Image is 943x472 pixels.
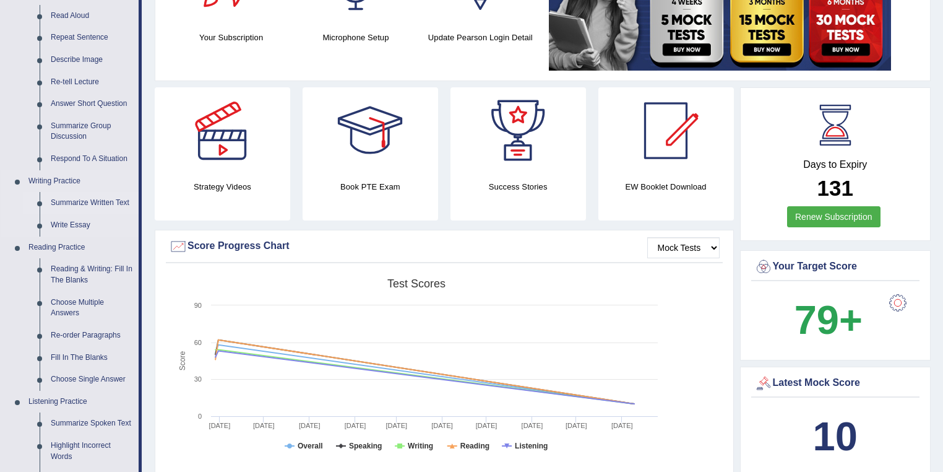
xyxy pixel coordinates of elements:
[45,292,139,325] a: Choose Multiple Answers
[253,422,275,429] tspan: [DATE]
[198,413,202,420] text: 0
[45,27,139,49] a: Repeat Sentence
[298,442,323,450] tspan: Overall
[431,422,453,429] tspan: [DATE]
[45,325,139,347] a: Re-order Paragraphs
[817,176,853,200] b: 131
[175,31,287,44] h4: Your Subscription
[155,180,290,193] h4: Strategy Videos
[45,413,139,435] a: Summarize Spoken Text
[45,258,139,291] a: Reading & Writing: Fill In The Blanks
[460,442,489,450] tspan: Reading
[194,375,202,383] text: 30
[476,422,497,429] tspan: [DATE]
[45,347,139,369] a: Fill In The Blanks
[450,180,586,193] h4: Success Stories
[45,93,139,115] a: Answer Short Question
[45,49,139,71] a: Describe Image
[754,374,917,393] div: Latest Mock Score
[45,192,139,214] a: Summarize Written Text
[23,391,139,413] a: Listening Practice
[522,422,543,429] tspan: [DATE]
[611,422,633,429] tspan: [DATE]
[23,170,139,193] a: Writing Practice
[45,5,139,27] a: Read Aloud
[598,180,734,193] h4: EW Booklet Download
[178,351,187,371] tspan: Score
[45,115,139,148] a: Summarize Group Discussion
[45,148,139,170] a: Respond To A Situation
[45,71,139,94] a: Re-tell Lecture
[299,31,411,44] h4: Microphone Setup
[194,339,202,346] text: 60
[385,422,407,429] tspan: [DATE]
[787,206,881,227] a: Renew Subscription
[515,442,548,450] tspan: Listening
[566,422,587,429] tspan: [DATE]
[424,31,536,44] h4: Update Pearson Login Detail
[169,237,720,256] div: Score Progress Chart
[754,258,917,276] div: Your Target Score
[45,435,139,468] a: Highlight Incorrect Words
[303,180,438,193] h4: Book PTE Exam
[387,278,446,290] tspan: Test scores
[794,297,863,343] b: 79+
[349,442,382,450] tspan: Speaking
[45,369,139,391] a: Choose Single Answer
[408,442,433,450] tspan: Writing
[299,422,321,429] tspan: [DATE]
[45,214,139,237] a: Write Essay
[345,422,366,429] tspan: [DATE]
[209,422,231,429] tspan: [DATE]
[813,414,858,459] b: 10
[23,237,139,259] a: Reading Practice
[194,302,202,309] text: 90
[754,159,917,170] h4: Days to Expiry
